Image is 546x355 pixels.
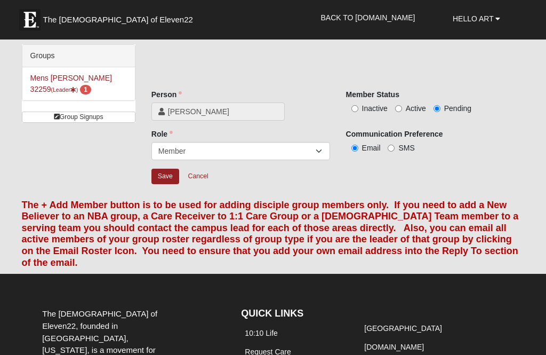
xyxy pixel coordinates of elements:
[241,308,344,320] h4: QUICK LINKS
[30,74,112,93] a: Mens [PERSON_NAME] 32259(Leader) 1
[313,4,423,31] a: Back to [DOMAIN_NAME]
[51,86,78,93] small: (Leader )
[453,14,494,23] span: Hello Art
[364,324,442,333] a: [GEOGRAPHIC_DATA]
[445,5,508,32] a: Hello Art
[351,105,358,112] input: Inactive
[43,14,193,25] span: The [DEMOGRAPHIC_DATA] of Eleven22
[151,129,173,139] label: Role
[245,329,278,337] a: 10:10 Life
[444,104,471,113] span: Pending
[388,145,395,152] input: SMS
[433,105,440,112] input: Pending
[181,168,215,185] a: Cancel
[395,105,402,112] input: Active
[151,169,179,184] input: Alt+s
[351,145,358,152] input: Email
[14,4,227,30] a: The [DEMOGRAPHIC_DATA] of Eleven22
[19,9,41,30] img: Eleven22 logo
[362,144,381,152] span: Email
[346,129,443,139] label: Communication Preference
[22,200,519,268] font: The + Add Member button is to be used for adding disciple group members only. If you need to add ...
[151,89,182,100] label: Person
[398,144,414,152] span: SMS
[80,85,91,94] span: number of pending members
[168,106,278,117] span: [PERSON_NAME]
[362,104,388,113] span: Inactive
[346,89,399,100] label: Member Status
[22,45,135,67] div: Groups
[406,104,426,113] span: Active
[22,112,135,123] a: Group Signups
